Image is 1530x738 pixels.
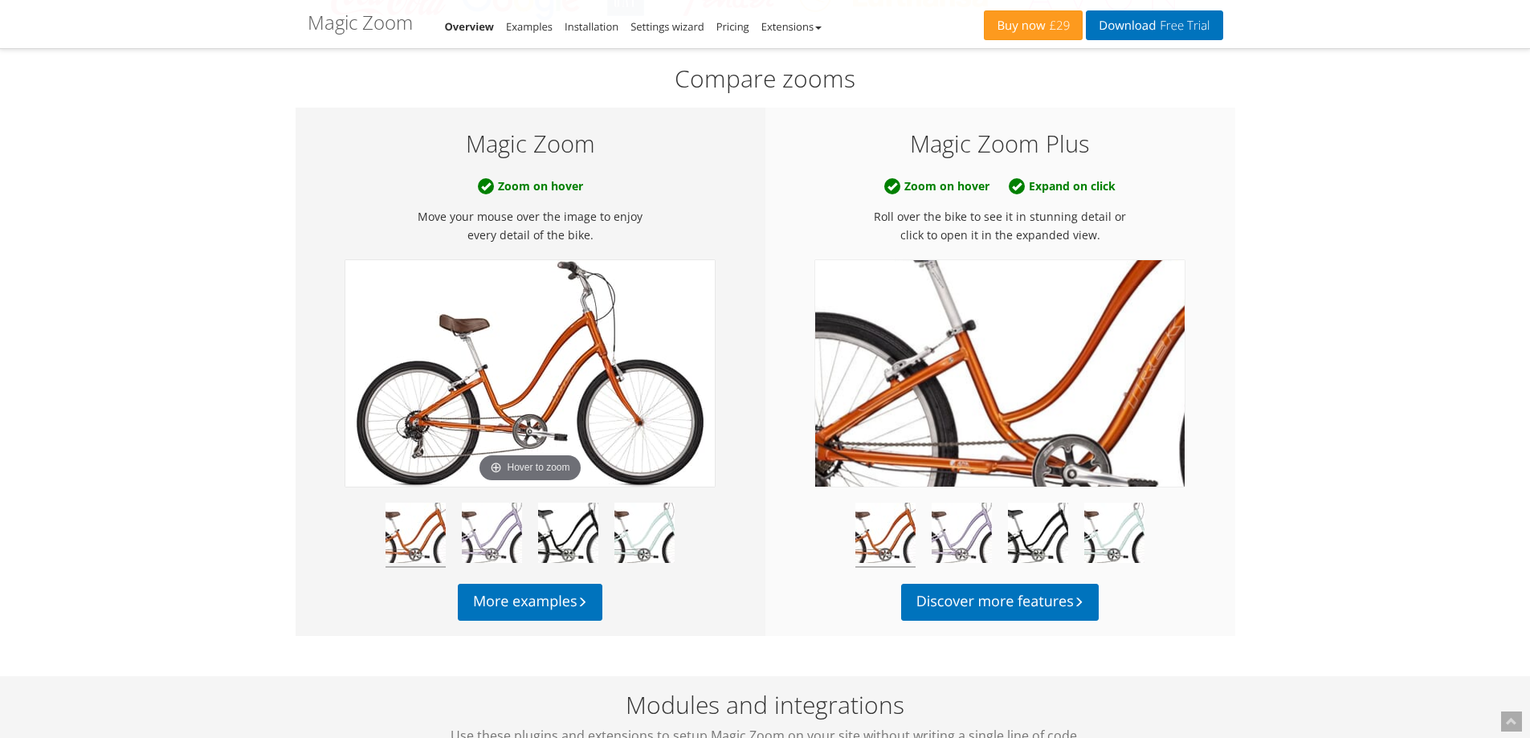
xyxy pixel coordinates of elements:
[506,19,553,34] a: Examples
[538,503,598,568] img: Black
[781,207,1220,244] p: Roll over the bike to see it in stunning detail or click to open it in the expanded view.
[308,65,1223,92] h2: Compare zooms
[901,584,1100,621] a: Discover more features
[386,503,446,568] img: Orange
[308,12,413,33] h1: Magic Zoom
[761,19,822,34] a: Extensions
[1001,173,1124,199] b: Expand on click
[614,503,675,568] img: Green
[855,503,916,568] img: Orange
[876,173,998,199] b: Zoom on hover
[311,207,750,244] p: Move your mouse over the image to enjoy every detail of the bike.
[470,173,591,199] b: Zoom on hover
[716,19,749,34] a: Pricing
[932,503,992,568] img: Purple
[1156,19,1210,32] span: Free Trial
[1008,503,1068,568] img: Black
[311,131,750,157] h5: Magic Zoom
[781,131,1220,157] h5: Magic Zoom Plus
[565,19,618,34] a: Installation
[462,503,522,568] img: Purple
[445,19,495,34] a: Overview
[984,10,1083,40] a: Buy now£29
[458,584,602,621] a: More examples
[1086,10,1222,40] a: DownloadFree Trial
[345,260,715,487] a: Hover to zoom
[1084,503,1144,568] img: Green
[1046,19,1071,32] span: £29
[630,19,704,34] a: Settings wizard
